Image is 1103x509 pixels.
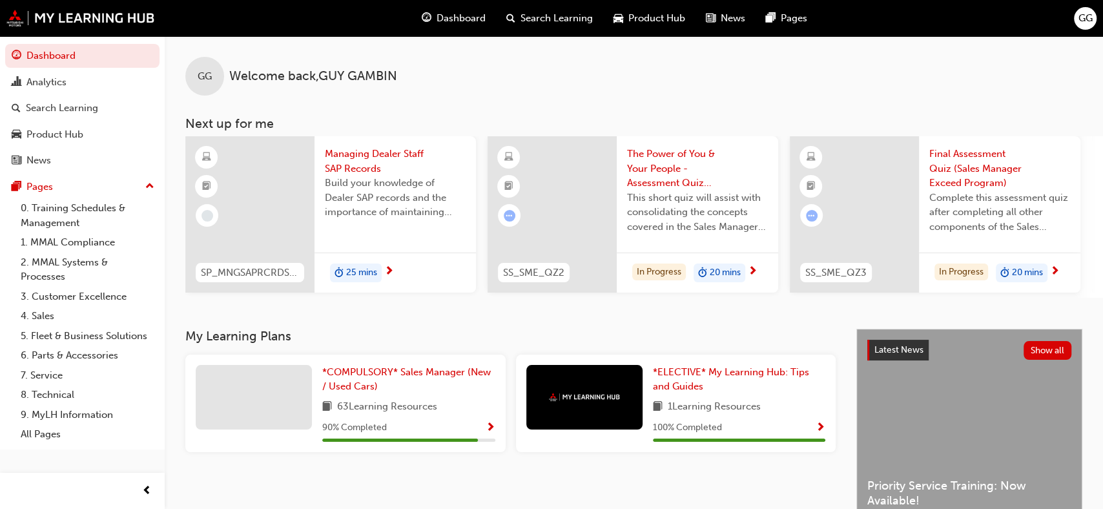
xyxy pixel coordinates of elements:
[5,70,160,94] a: Analytics
[504,149,513,166] span: learningResourceType_ELEARNING-icon
[816,422,825,434] span: Show Progress
[15,366,160,386] a: 7. Service
[12,155,21,167] span: news-icon
[15,346,160,366] a: 6. Parts & Accessories
[807,178,816,195] span: booktick-icon
[521,11,593,26] span: Search Learning
[26,153,51,168] div: News
[748,266,758,278] span: next-icon
[325,147,466,176] span: Managing Dealer Staff SAP Records
[15,385,160,405] a: 8. Technical
[5,175,160,199] button: Pages
[698,265,707,282] span: duration-icon
[12,182,21,193] span: pages-icon
[1024,341,1072,360] button: Show all
[142,483,152,499] span: prev-icon
[632,264,686,281] div: In Progress
[322,421,387,435] span: 90 % Completed
[486,422,495,434] span: Show Progress
[335,265,344,282] span: duration-icon
[15,198,160,233] a: 0. Training Schedules & Management
[807,149,816,166] span: learningResourceType_ELEARNING-icon
[874,344,923,355] span: Latest News
[198,69,212,84] span: GG
[26,127,83,142] div: Product Hub
[15,405,160,425] a: 9. MyLH Information
[766,10,776,26] span: pages-icon
[322,399,332,415] span: book-icon
[185,136,476,293] a: SP_MNGSAPRCRDS_M1Managing Dealer Staff SAP RecordsBuild your knowledge of Dealer SAP records and ...
[816,420,825,436] button: Show Progress
[26,101,98,116] div: Search Learning
[653,399,663,415] span: book-icon
[201,210,213,222] span: learningRecordVerb_NONE-icon
[627,147,768,191] span: The Power of You & Your People - Assessment Quiz (Sales Manager Exceed Program)
[145,178,154,195] span: up-icon
[721,11,745,26] span: News
[1074,7,1097,30] button: GG
[12,77,21,88] span: chart-icon
[1012,265,1043,280] span: 20 mins
[627,191,768,234] span: This short quiz will assist with consolidating the concepts covered in the Sales Manager Exceed '...
[202,178,211,195] span: booktick-icon
[437,11,486,26] span: Dashboard
[26,180,53,194] div: Pages
[628,11,685,26] span: Product Hub
[653,365,826,394] a: *ELECTIVE* My Learning Hub: Tips and Guides
[653,421,722,435] span: 100 % Completed
[15,326,160,346] a: 5. Fleet & Business Solutions
[185,329,836,344] h3: My Learning Plans
[322,366,491,393] span: *COMPULSORY* Sales Manager (New / Used Cars)
[929,191,1070,234] span: Complete this assessment quiz after completing all other components of the Sales Manager Exceed P...
[710,265,741,280] span: 20 mins
[202,149,211,166] span: learningResourceType_ELEARNING-icon
[422,10,431,26] span: guage-icon
[696,5,756,32] a: news-iconNews
[165,116,1103,131] h3: Next up for me
[668,399,761,415] span: 1 Learning Resources
[15,253,160,287] a: 2. MMAL Systems & Processes
[15,424,160,444] a: All Pages
[229,69,397,84] span: Welcome back , GUY GAMBIN
[549,393,620,401] img: mmal
[706,10,716,26] span: news-icon
[322,365,495,394] a: *COMPULSORY* Sales Manager (New / Used Cars)
[325,176,466,220] span: Build your knowledge of Dealer SAP records and the importance of maintaining your staff records i...
[504,210,515,222] span: learningRecordVerb_ATTEMPT-icon
[781,11,807,26] span: Pages
[653,366,809,393] span: *ELECTIVE* My Learning Hub: Tips and Guides
[411,5,496,32] a: guage-iconDashboard
[1078,11,1093,26] span: GG
[15,306,160,326] a: 4. Sales
[12,129,21,141] span: car-icon
[346,265,377,280] span: 25 mins
[15,233,160,253] a: 1. MMAL Compliance
[6,10,155,26] img: mmal
[5,149,160,172] a: News
[929,147,1070,191] span: Final Assessment Quiz (Sales Manager Exceed Program)
[504,178,513,195] span: booktick-icon
[201,265,299,280] span: SP_MNGSAPRCRDS_M1
[486,420,495,436] button: Show Progress
[5,41,160,175] button: DashboardAnalyticsSearch LearningProduct HubNews
[603,5,696,32] a: car-iconProduct Hub
[503,265,564,280] span: SS_SME_QZ2
[384,266,394,278] span: next-icon
[26,75,67,90] div: Analytics
[12,103,21,114] span: search-icon
[12,50,21,62] span: guage-icon
[867,479,1071,508] span: Priority Service Training: Now Available!
[867,340,1071,360] a: Latest NewsShow all
[756,5,818,32] a: pages-iconPages
[496,5,603,32] a: search-iconSearch Learning
[790,136,1080,293] a: SS_SME_QZ3Final Assessment Quiz (Sales Manager Exceed Program)Complete this assessment quiz after...
[506,10,515,26] span: search-icon
[337,399,437,415] span: 63 Learning Resources
[5,96,160,120] a: Search Learning
[934,264,988,281] div: In Progress
[15,287,160,307] a: 3. Customer Excellence
[1000,265,1009,282] span: duration-icon
[1050,266,1060,278] span: next-icon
